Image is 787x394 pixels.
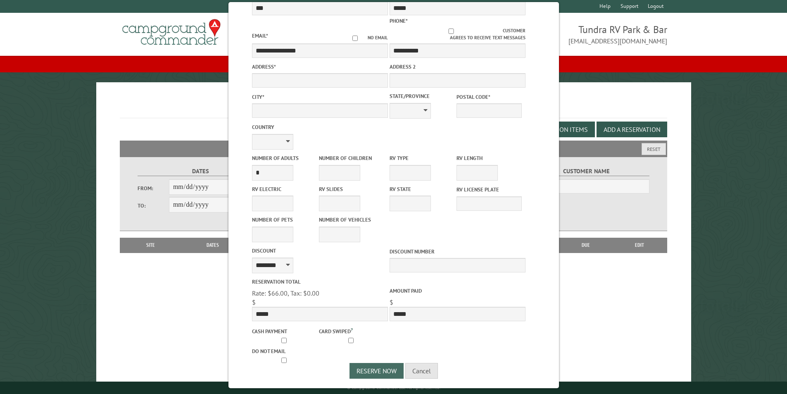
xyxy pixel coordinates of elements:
[350,363,404,379] button: Reserve Now
[138,167,264,176] label: Dates
[252,327,317,335] label: Cash payment
[405,363,438,379] button: Cancel
[252,93,388,101] label: City
[390,298,393,306] span: $
[120,141,668,156] h2: Filters
[390,92,455,100] label: State/Province
[319,326,384,335] label: Card swiped
[390,27,525,41] label: Customer agrees to receive text messages
[390,154,455,162] label: RV Type
[390,185,455,193] label: RV State
[319,216,384,224] label: Number of Vehicles
[399,29,503,34] input: Customer agrees to receive text messages
[597,122,667,137] button: Add a Reservation
[252,347,317,355] label: Do not email
[457,93,522,101] label: Postal Code
[524,122,595,137] button: Edit Add-on Items
[138,184,169,192] label: From:
[347,385,440,390] small: © Campground Commander LLC. All rights reserved.
[120,96,668,118] h1: Reservations
[252,32,268,39] label: Email
[457,154,522,162] label: RV Length
[252,63,388,71] label: Address
[252,289,319,297] span: Rate: $66.00, Tax: $0.00
[612,238,668,253] th: Edit
[390,287,525,295] label: Amount paid
[319,154,384,162] label: Number of Children
[124,238,178,253] th: Site
[120,16,223,48] img: Campground Commander
[351,327,353,332] a: ?
[390,248,525,256] label: Discount Number
[642,143,666,155] button: Reset
[178,238,248,253] th: Dates
[342,34,388,41] label: No email
[342,36,368,41] input: No email
[252,216,317,224] label: Number of Pets
[560,238,612,253] th: Due
[252,298,256,306] span: $
[252,185,317,193] label: RV Electric
[252,278,388,286] label: Reservation Total
[319,185,384,193] label: RV Slides
[390,17,408,24] label: Phone
[252,247,388,255] label: Discount
[523,167,649,176] label: Customer Name
[252,123,388,131] label: Country
[457,186,522,193] label: RV License Plate
[252,154,317,162] label: Number of Adults
[390,63,525,71] label: Address 2
[138,202,169,210] label: To:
